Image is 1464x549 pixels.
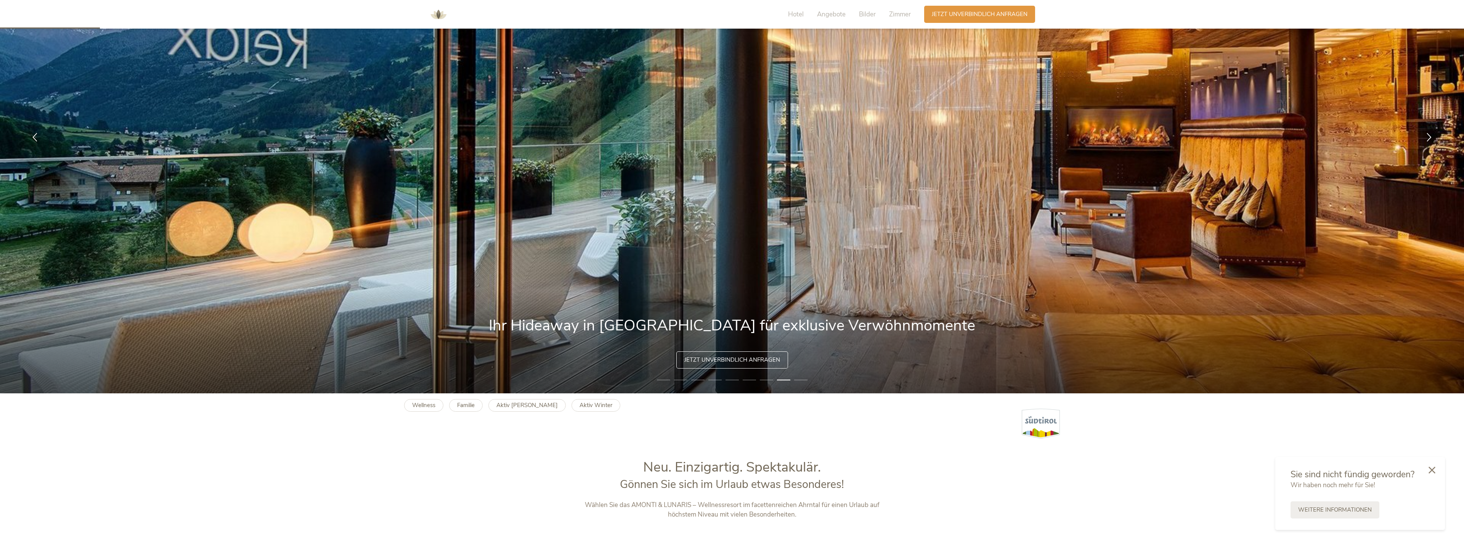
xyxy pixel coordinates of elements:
b: Aktiv Winter [579,401,612,409]
img: AMONTI & LUNARIS Wellnessresort [427,3,450,26]
a: AMONTI & LUNARIS Wellnessresort [427,11,450,17]
span: Bilder [859,10,876,19]
a: Familie [449,399,483,412]
span: Weitere Informationen [1298,506,1372,514]
span: Zimmer [889,10,911,19]
span: Hotel [788,10,804,19]
a: Aktiv Winter [571,399,620,412]
span: Sie sind nicht fündig geworden? [1291,469,1414,480]
span: Angebote [817,10,846,19]
img: Südtirol [1022,409,1060,439]
b: Familie [457,401,475,409]
span: Gönnen Sie sich im Urlaub etwas Besonderes! [620,477,844,492]
a: Weitere Informationen [1291,501,1379,518]
span: Neu. Einzigartig. Spektakulär. [643,458,821,477]
a: Wellness [404,399,443,412]
span: Wir haben noch mehr für Sie! [1291,481,1375,489]
span: Jetzt unverbindlich anfragen [932,10,1027,18]
a: Aktiv [PERSON_NAME] [488,399,566,412]
p: Wählen Sie das AMONTI & LUNARIS – Wellnessresort im facettenreichen Ahrntal für einen Urlaub auf ... [573,500,891,520]
b: Aktiv [PERSON_NAME] [496,401,558,409]
span: Jetzt unverbindlich anfragen [684,356,780,364]
b: Wellness [412,401,435,409]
